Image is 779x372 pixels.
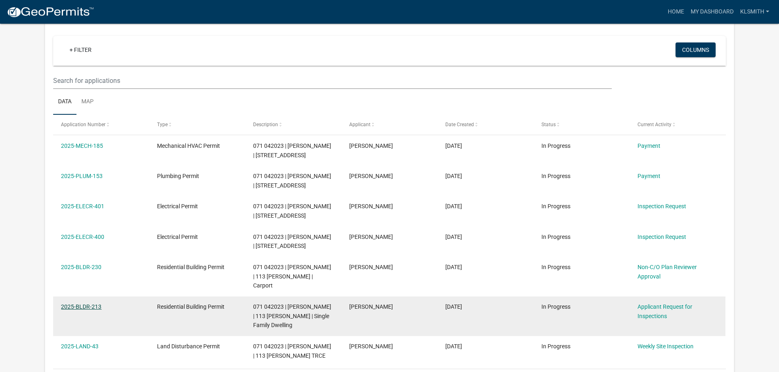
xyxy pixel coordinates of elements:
[61,264,101,270] a: 2025-BLDR-230
[253,234,331,249] span: 071 042023 | Kevin L. Smith | 1145 Pleasant Hill Road
[445,343,462,350] span: 07/07/2025
[541,343,570,350] span: In Progress
[253,203,331,219] span: 071 042023 | Kevin L. Smith | 1145 Pleasant Hill Road
[61,122,106,127] span: Application Number
[157,234,198,240] span: Electrical Permit
[157,343,220,350] span: Land Disturbance Permit
[638,303,692,319] a: Applicant Request for Inspections
[349,234,393,240] span: Kevin L. Smith
[349,343,393,350] span: Kevin L. Smith
[61,303,101,310] a: 2025-BLDR-213
[438,115,534,134] datatable-header-cell: Date Created
[53,72,611,89] input: Search for applications
[541,303,570,310] span: In Progress
[349,143,393,149] span: Kevin L. Smith
[541,234,570,240] span: In Progress
[737,4,772,20] a: Klsmith
[157,303,224,310] span: Residential Building Permit
[541,203,570,209] span: In Progress
[253,143,331,158] span: 071 042023 | KEVIN L. SMITH | 1145 PLEASANT HILL ROAD
[638,343,694,350] a: Weekly Site Inspection
[349,122,370,127] span: Applicant
[76,89,99,115] a: Map
[445,264,462,270] span: 07/25/2025
[157,122,168,127] span: Type
[253,173,331,189] span: 071 042023 | Kevin L. Smith | 1145 Pleasant Hill Road
[541,143,570,149] span: In Progress
[245,115,341,134] datatable-header-cell: Description
[61,203,104,209] a: 2025-ELECR-401
[349,264,393,270] span: Kevin L. Smith
[149,115,245,134] datatable-header-cell: Type
[445,173,462,179] span: 07/29/2025
[341,115,438,134] datatable-header-cell: Applicant
[638,234,686,240] a: Inspection Request
[157,203,198,209] span: Electrical Permit
[61,143,103,149] a: 2025-MECH-185
[63,42,98,57] a: + Filter
[638,203,686,209] a: Inspection Request
[157,173,199,179] span: Plumbing Permit
[61,343,99,350] a: 2025-LAND-43
[638,122,671,127] span: Current Activity
[253,122,278,127] span: Description
[349,203,393,209] span: Kevin L. Smith
[676,42,716,57] button: Columns
[445,143,462,149] span: 07/29/2025
[445,203,462,209] span: 07/29/2025
[157,143,220,149] span: Mechanical HVAC Permit
[629,115,725,134] datatable-header-cell: Current Activity
[349,303,393,310] span: Kevin L. Smith
[638,264,697,280] a: Non-C/O Plan Reviewer Approval
[687,4,737,20] a: My Dashboard
[349,173,393,179] span: Kevin L. Smith
[638,173,660,179] a: Payment
[541,122,556,127] span: Status
[253,303,331,329] span: 071 042023 | SMITH KEVIN L | 113 Tanner Trace | Single Family Dwelling
[253,264,331,289] span: 071 042023 | SMITH KEVIN L | 113 Tanner Trace | Carport
[53,115,149,134] datatable-header-cell: Application Number
[665,4,687,20] a: Home
[253,343,331,359] span: 071 042023 | Kevin L. Smith | 113 TANNER TRCE
[541,264,570,270] span: In Progress
[533,115,629,134] datatable-header-cell: Status
[445,234,462,240] span: 07/29/2025
[638,143,660,149] a: Payment
[61,173,103,179] a: 2025-PLUM-153
[157,264,224,270] span: Residential Building Permit
[445,303,462,310] span: 07/13/2025
[541,173,570,179] span: In Progress
[445,122,474,127] span: Date Created
[61,234,104,240] a: 2025-ELECR-400
[53,89,76,115] a: Data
